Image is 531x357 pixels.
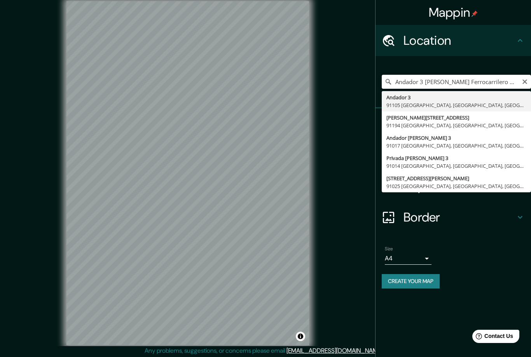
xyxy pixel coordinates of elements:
div: Andador 3 [386,93,526,101]
button: Toggle attribution [296,332,305,341]
div: 91194 [GEOGRAPHIC_DATA], [GEOGRAPHIC_DATA], [GEOGRAPHIC_DATA] [386,121,526,129]
div: Privada [PERSON_NAME] 3 [386,154,526,162]
button: Create your map [382,274,440,288]
div: [STREET_ADDRESS][PERSON_NAME] [386,174,526,182]
a: [EMAIL_ADDRESS][DOMAIN_NAME] [286,346,383,355]
button: Clear [522,77,528,85]
div: Layout [376,171,531,202]
img: pin-icon.png [472,11,478,17]
div: Location [376,25,531,56]
div: 91017 [GEOGRAPHIC_DATA], [GEOGRAPHIC_DATA], [GEOGRAPHIC_DATA] [386,142,526,149]
div: 91025 [GEOGRAPHIC_DATA], [GEOGRAPHIC_DATA], [GEOGRAPHIC_DATA] [386,182,526,190]
div: Border [376,202,531,233]
div: 91105 [GEOGRAPHIC_DATA], [GEOGRAPHIC_DATA], [GEOGRAPHIC_DATA] [386,101,526,109]
div: Andador [PERSON_NAME] 3 [386,134,526,142]
h4: Location [403,33,515,48]
input: Pick your city or area [382,75,531,89]
h4: Border [403,209,515,225]
iframe: Help widget launcher [462,327,522,348]
canvas: Map [66,1,309,345]
div: 91014 [GEOGRAPHIC_DATA], [GEOGRAPHIC_DATA], [GEOGRAPHIC_DATA] [386,162,526,170]
div: [PERSON_NAME][STREET_ADDRESS] [386,114,526,121]
h4: Mappin [429,5,478,20]
div: A4 [385,252,431,265]
div: Pins [376,108,531,139]
label: Size [385,246,393,252]
div: Style [376,139,531,171]
p: Any problems, suggestions, or concerns please email . [145,346,384,355]
h4: Layout [403,178,515,194]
